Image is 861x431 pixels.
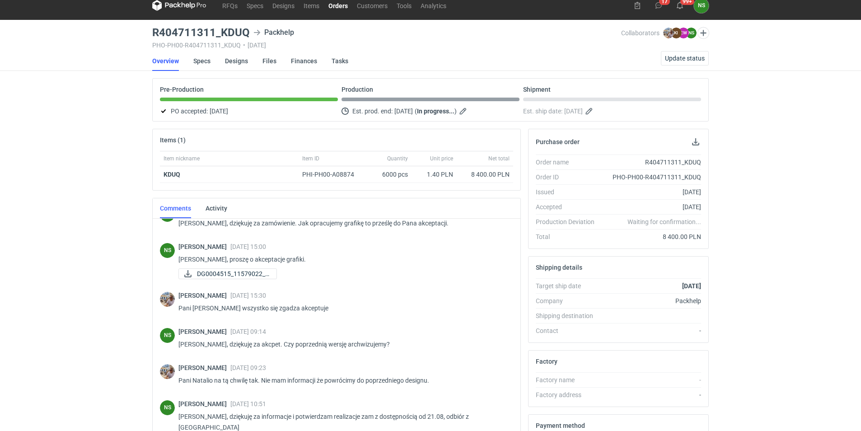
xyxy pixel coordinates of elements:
a: Files [262,51,276,71]
div: Packhelp [253,27,294,38]
h2: Shipping details [536,264,582,271]
figcaption: NS [686,28,697,38]
figcaption: KI [671,28,682,38]
strong: [DATE] [682,282,701,290]
button: Edit estimated shipping date [585,106,595,117]
button: Edit estimated production end date [459,106,469,117]
figcaption: EW [678,28,689,38]
span: [PERSON_NAME] [178,243,230,250]
div: Factory address [536,390,602,399]
p: [PERSON_NAME], dziękuję za akcpet. Czy poprzednią wersję archwizujemy? [178,339,506,350]
figcaption: NS [160,400,175,415]
em: ( [415,108,417,115]
span: [PERSON_NAME] [178,292,230,299]
a: Overview [152,51,179,71]
div: Production Deviation [536,217,602,226]
div: Order ID [536,173,602,182]
div: 8 400.00 PLN [602,232,701,241]
span: Item nickname [164,155,200,162]
span: DG0004515_11579022_f... [197,269,269,279]
span: [DATE] 09:23 [230,364,266,371]
div: Packhelp [602,296,701,305]
div: - [602,390,701,399]
button: Download PO [690,136,701,147]
p: Production [342,86,373,93]
div: 6000 pcs [366,166,412,183]
figcaption: NS [160,243,175,258]
h3: R404711311_KDUQ [152,27,250,38]
div: 1.40 PLN [415,170,453,179]
div: 8 400.00 PLN [460,170,510,179]
p: Pani [PERSON_NAME] wszystko się zgadza akceptuje [178,303,506,314]
div: Company [536,296,602,305]
span: [PERSON_NAME] [178,364,230,371]
div: - [602,375,701,384]
a: Specs [193,51,211,71]
span: [DATE] [210,106,228,117]
a: DG0004515_11579022_f... [178,268,277,279]
div: PO accepted: [160,106,338,117]
span: Collaborators [621,29,660,37]
div: Factory name [536,375,602,384]
span: Update status [665,55,705,61]
div: Issued [536,187,602,197]
strong: In progress... [417,108,454,115]
a: Designs [225,51,248,71]
div: - [602,326,701,335]
div: Accepted [536,202,602,211]
div: [DATE] [602,202,701,211]
div: R404711311_KDUQ [602,158,701,167]
p: [PERSON_NAME], proszę o akceptacje grafiki. [178,254,506,265]
div: Contact [536,326,602,335]
span: [PERSON_NAME] [178,328,230,335]
p: Pani Natalio na tą chwilę tak. Nie mam informacji że powrócimy do poprzedniego designu. [178,375,506,386]
div: PHO-PH00-R404711311_KDUQ [DATE] [152,42,621,49]
div: [DATE] [602,187,701,197]
div: Natalia Stępak [160,243,175,258]
h2: Items (1) [160,136,186,144]
a: Finances [291,51,317,71]
div: PHO-PH00-R404711311_KDUQ [602,173,701,182]
div: Target ship date [536,281,602,290]
a: Activity [206,198,227,218]
h2: Factory [536,358,557,365]
div: Natalia Stępak [160,328,175,343]
span: Item ID [302,155,319,162]
div: Est. ship date: [523,106,701,117]
a: Tasks [332,51,348,71]
a: Comments [160,198,191,218]
span: [DATE] 15:30 [230,292,266,299]
div: Total [536,232,602,241]
p: [PERSON_NAME], dziękuję za zamówienie. Jak opracujemy grafikę to prześlę do Pana akceptacji. [178,218,506,229]
span: [PERSON_NAME] [178,400,230,408]
span: [DATE] [564,106,583,117]
span: [DATE] [394,106,413,117]
div: Est. prod. end: [342,106,519,117]
img: Michał Palasek [663,28,674,38]
button: Edit collaborators [697,27,709,39]
div: Order name [536,158,602,167]
span: [DATE] 09:14 [230,328,266,335]
img: Michał Palasek [160,292,175,307]
p: Pre-Production [160,86,204,93]
span: Quantity [387,155,408,162]
button: Update status [661,51,709,66]
span: [DATE] 15:00 [230,243,266,250]
em: Waiting for confirmation... [627,217,701,226]
p: Shipment [523,86,551,93]
div: PHI-PH00-A08874 [302,170,363,179]
span: Net total [488,155,510,162]
div: DG0004515_11579022_for_approval_front.pdf [178,268,269,279]
figcaption: NS [160,328,175,343]
span: Unit price [430,155,453,162]
h2: Purchase order [536,138,580,145]
strong: KDUQ [164,171,180,178]
em: ) [454,108,457,115]
img: Michał Palasek [160,364,175,379]
span: • [243,42,245,49]
span: [DATE] 10:51 [230,400,266,408]
h2: Payment method [536,422,585,429]
div: Natalia Stępak [160,400,175,415]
